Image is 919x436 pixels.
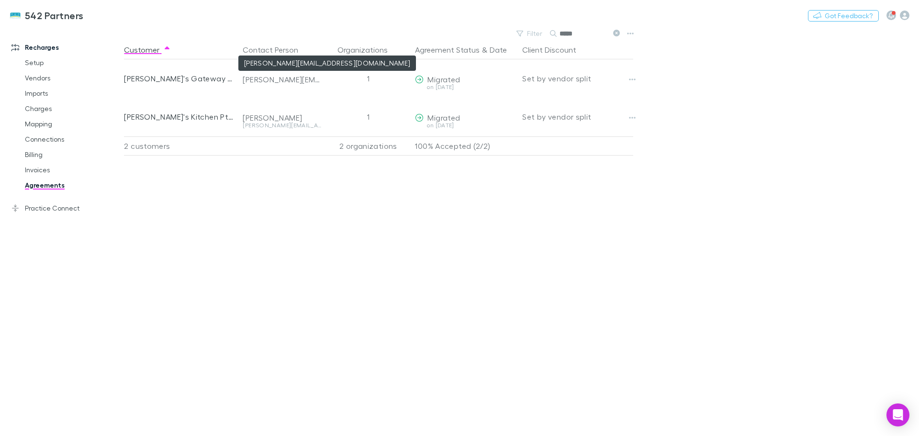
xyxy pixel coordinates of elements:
[243,123,321,128] div: [PERSON_NAME][EMAIL_ADDRESS][DOMAIN_NAME]
[522,98,633,136] div: Set by vendor split
[243,40,310,59] button: Contact Person
[15,116,129,132] a: Mapping
[15,162,129,178] a: Invoices
[15,86,129,101] a: Imports
[427,75,460,84] span: Migrated
[427,113,460,122] span: Migrated
[522,59,633,98] div: Set by vendor split
[10,10,21,21] img: 542 Partners's Logo
[25,10,84,21] h3: 542 Partners
[2,40,129,55] a: Recharges
[15,70,129,86] a: Vendors
[2,201,129,216] a: Practice Connect
[124,98,235,136] div: [PERSON_NAME]'s Kitchen Pty Ltd
[415,123,515,128] div: on [DATE]
[15,101,129,116] a: Charges
[522,40,588,59] button: Client Discount
[512,28,548,39] button: Filter
[808,10,879,22] button: Got Feedback?
[124,59,235,98] div: [PERSON_NAME]'s Gateway Pty Ltd
[325,59,411,98] div: 1
[415,84,515,90] div: on [DATE]
[415,40,480,59] button: Agreement Status
[243,113,321,123] div: [PERSON_NAME]
[124,40,171,59] button: Customer
[243,75,321,84] div: [PERSON_NAME][EMAIL_ADDRESS][DOMAIN_NAME]
[15,147,129,162] a: Billing
[490,40,507,59] button: Date
[337,40,399,59] button: Organizations
[415,137,515,155] p: 100% Accepted (2/2)
[325,98,411,136] div: 1
[886,403,909,426] div: Open Intercom Messenger
[15,178,129,193] a: Agreements
[4,4,90,27] a: 542 Partners
[15,55,129,70] a: Setup
[15,132,129,147] a: Connections
[415,40,515,59] div: &
[325,136,411,156] div: 2 organizations
[124,136,239,156] div: 2 customers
